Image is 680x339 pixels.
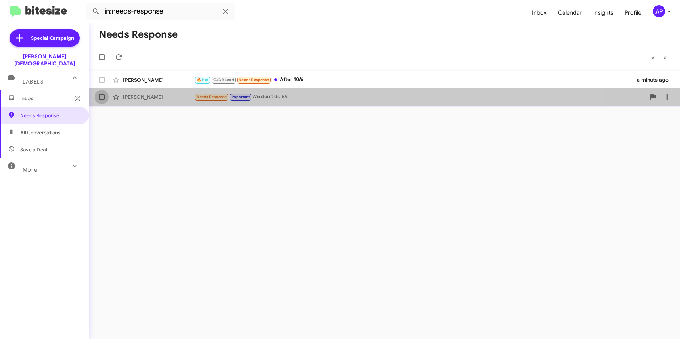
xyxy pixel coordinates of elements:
span: Needs Response [20,112,81,119]
span: Save a Deal [20,146,47,153]
span: « [651,53,655,62]
span: » [663,53,667,62]
a: Special Campaign [10,29,80,47]
span: 🔥 Hot [197,77,209,82]
div: [PERSON_NAME] [123,93,194,101]
span: Important [232,95,250,99]
button: Next [659,50,671,65]
a: Inbox [526,2,552,23]
a: Calendar [552,2,588,23]
nav: Page navigation example [647,50,671,65]
h1: Needs Response [99,29,178,40]
span: Labels [23,79,43,85]
span: CJDR Lead [213,77,234,82]
div: a minute ago [637,76,674,84]
a: Insights [588,2,619,23]
input: Search [86,3,235,20]
button: AP [647,5,672,17]
div: AP [653,5,665,17]
span: (2) [74,95,81,102]
span: Inbox [20,95,81,102]
div: After 10/6 [194,76,637,84]
span: Special Campaign [31,34,74,42]
span: All Conversations [20,129,60,136]
span: Needs Response [197,95,227,99]
div: We don't do EV [194,93,646,101]
a: Profile [619,2,647,23]
div: [PERSON_NAME] [123,76,194,84]
span: More [23,167,37,173]
button: Previous [647,50,659,65]
span: Needs Response [239,77,269,82]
